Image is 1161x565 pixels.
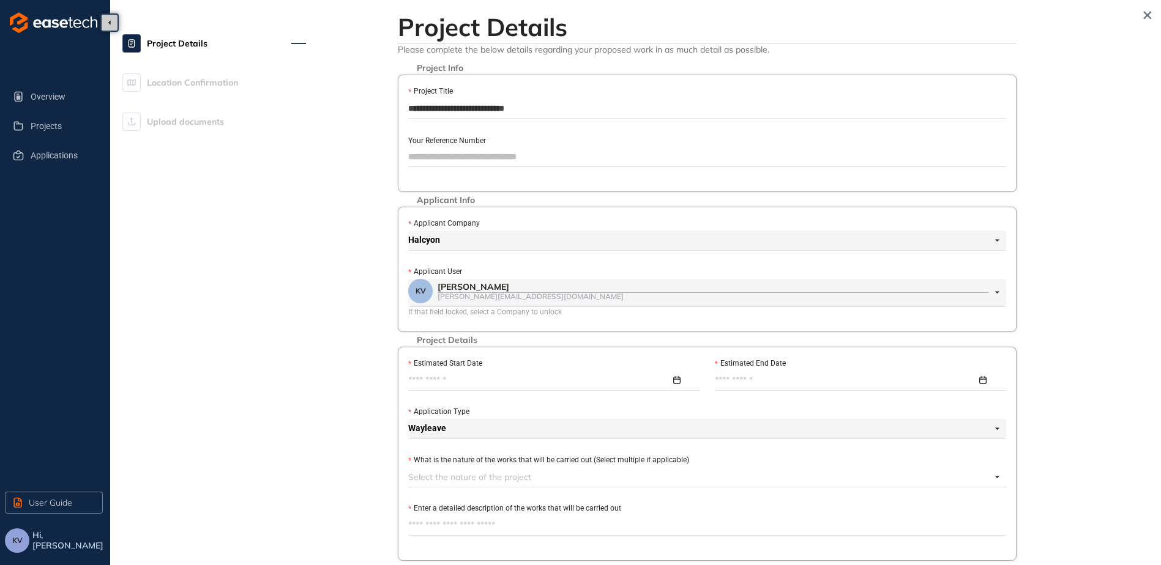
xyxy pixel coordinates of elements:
label: Enter a detailed description of the works that will be carried out [408,503,621,514]
span: Project Details [411,335,483,345]
span: Applicant Info [411,195,481,205]
div: [PERSON_NAME] [438,282,988,292]
span: Projects [31,114,93,138]
input: Estimated Start Date [408,374,671,387]
label: Applicant User [408,266,462,278]
label: Estimated End Date [715,358,786,369]
label: Applicant Company [408,218,480,229]
span: Halcyon [408,231,999,250]
label: Project Title [408,86,453,97]
span: KV [416,287,426,295]
span: Overview [31,84,93,109]
button: User Guide [5,492,103,514]
span: KV [12,536,23,545]
span: Applications [31,143,93,168]
span: Location Confirmation [147,70,238,95]
textarea: Enter a detailed description of the works that will be carried out [408,515,1006,535]
span: Wayleave [408,419,999,438]
div: If that field locked, select a Company to unlock [408,306,1006,318]
button: KV [5,528,29,553]
label: Your Reference Number [408,135,486,147]
input: Project Title [408,99,1006,117]
label: Application Type [408,406,469,418]
span: Project Info [411,63,469,73]
span: Project Details [147,31,207,56]
input: Your Reference Number [408,147,1006,166]
label: What is the nature of the works that will be carried out (Select multiple if applicable) [408,454,689,466]
span: Upload documents [147,109,224,134]
label: Estimated Start Date [408,358,482,369]
img: logo [10,12,97,33]
span: User Guide [29,496,72,509]
span: Hi, [PERSON_NAME] [32,530,105,551]
h2: Project Details [398,12,1017,42]
div: [PERSON_NAME][EMAIL_ADDRESS][DOMAIN_NAME] [438,292,988,300]
input: Estimated End Date [715,374,977,387]
span: Please complete the below details regarding your proposed work in as much detail as possible. [398,43,1017,55]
